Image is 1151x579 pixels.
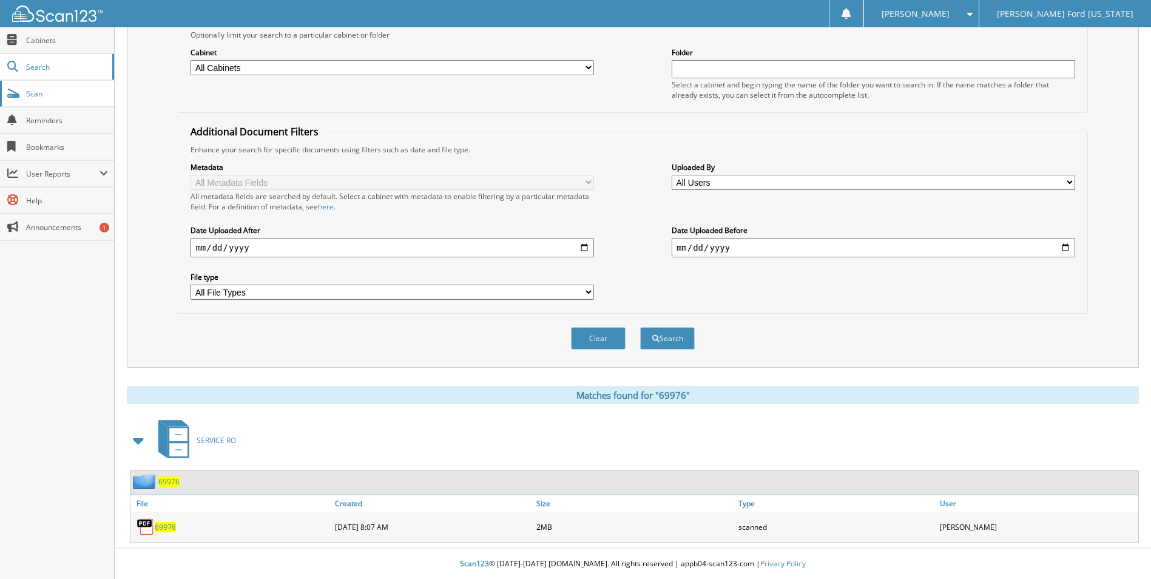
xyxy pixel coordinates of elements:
a: 69976 [155,522,176,532]
div: Enhance your search for specific documents using filters such as date and file type. [184,144,1081,155]
a: SERVICE RO [151,416,236,464]
div: Optionally limit your search to a particular cabinet or folder [184,30,1081,40]
button: Clear [571,327,626,350]
a: 69976 [158,476,180,487]
div: Select a cabinet and begin typing the name of the folder you want to search in. If the name match... [672,80,1075,100]
div: © [DATE]-[DATE] [DOMAIN_NAME]. All rights reserved | appb04-scan123-com | [115,549,1151,579]
span: Cabinets [26,35,108,46]
label: Metadata [191,162,594,172]
img: scan123-logo-white.svg [12,5,103,22]
input: end [672,238,1075,257]
div: scanned [735,515,937,539]
span: Reminders [26,115,108,126]
input: start [191,238,594,257]
div: 1 [100,223,109,232]
div: [PERSON_NAME] [937,515,1138,539]
span: Scan123 [460,558,489,569]
span: Announcements [26,222,108,232]
button: Search [640,327,695,350]
label: Uploaded By [672,162,1075,172]
span: SERVICE RO [197,435,236,445]
span: Bookmarks [26,142,108,152]
a: Privacy Policy [760,558,806,569]
span: User Reports [26,169,100,179]
a: User [937,495,1138,512]
span: Scan [26,89,108,99]
a: File [130,495,332,512]
img: folder2.png [133,474,158,489]
img: PDF.png [137,518,155,536]
span: [PERSON_NAME] Ford [US_STATE] [997,10,1133,18]
label: Date Uploaded Before [672,225,1075,235]
label: Date Uploaded After [191,225,594,235]
label: Cabinet [191,47,594,58]
a: Size [533,495,735,512]
a: Type [735,495,937,512]
span: Search [26,62,106,72]
label: File type [191,272,594,282]
a: Created [332,495,533,512]
div: Matches found for "69976" [127,386,1139,404]
div: All metadata fields are searched by default. Select a cabinet with metadata to enable filtering b... [191,191,594,212]
div: [DATE] 8:07 AM [332,515,533,539]
span: [PERSON_NAME] [882,10,950,18]
span: Help [26,195,108,206]
label: Folder [672,47,1075,58]
div: 2MB [533,515,735,539]
a: here [318,201,334,212]
legend: Additional Document Filters [184,125,325,138]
